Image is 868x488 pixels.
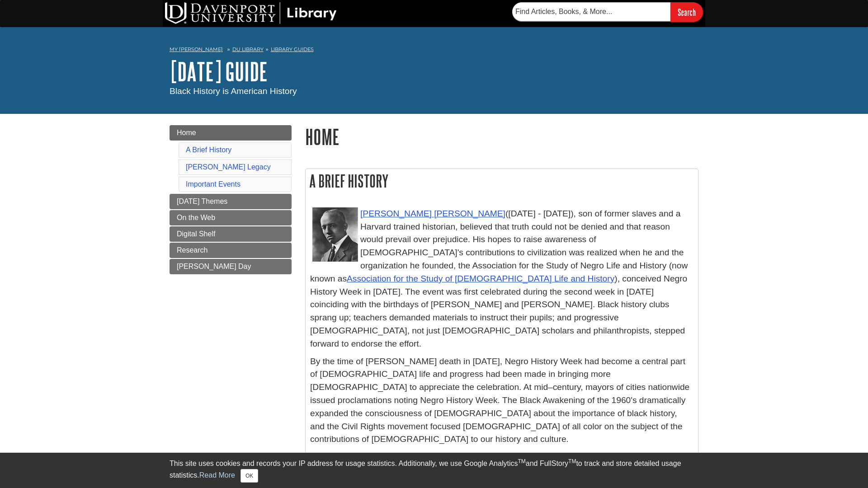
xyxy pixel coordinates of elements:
img: DU Library [165,2,337,24]
span: Digital Shelf [177,230,215,238]
a: [PERSON_NAME] [PERSON_NAME] [360,209,505,218]
a: Digital Shelf [170,226,292,242]
span: Research [177,246,208,254]
a: Research [170,243,292,258]
img: Carter G. Woodson [312,207,358,262]
a: Home [170,125,292,141]
a: My [PERSON_NAME] [170,46,223,53]
a: Library Guides [271,46,314,52]
sup: TM [518,458,525,465]
h1: Home [305,125,698,148]
a: Read More [199,471,235,479]
span: On the Web [177,214,215,221]
a: [DATE] Themes [170,194,292,209]
div: Guide Page Menu [170,125,292,274]
input: Find Articles, Books, & More... [512,2,670,21]
a: Important Events [186,180,241,188]
span: [DATE] Themes [177,197,227,205]
div: This site uses cookies and records your IP address for usage statistics. Additionally, we use Goo... [170,458,698,483]
a: On the Web [170,210,292,225]
input: Search [670,2,703,22]
span: Home [177,129,196,136]
h2: A Brief History [306,169,698,193]
button: Close [241,469,258,483]
p: ([DATE] - [DATE]), son of former slaves and a Harvard trained historian, believed that truth coul... [310,207,693,351]
p: By the time of [PERSON_NAME] death in [DATE], Negro History Week had become a central part of [DE... [310,355,693,446]
nav: breadcrumb [170,43,698,58]
a: [DATE] Guide [170,57,268,85]
span: [PERSON_NAME] Day [177,263,251,270]
a: Association for the Study of [DEMOGRAPHIC_DATA] Life and History [347,274,614,283]
form: Searches DU Library's articles, books, and more [512,2,703,22]
a: DU Library [232,46,264,52]
a: [PERSON_NAME] Day [170,259,292,274]
a: [PERSON_NAME] Legacy [186,163,271,171]
sup: TM [568,458,576,465]
span: Black History is American History [170,86,297,96]
a: A Brief History [186,146,231,154]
